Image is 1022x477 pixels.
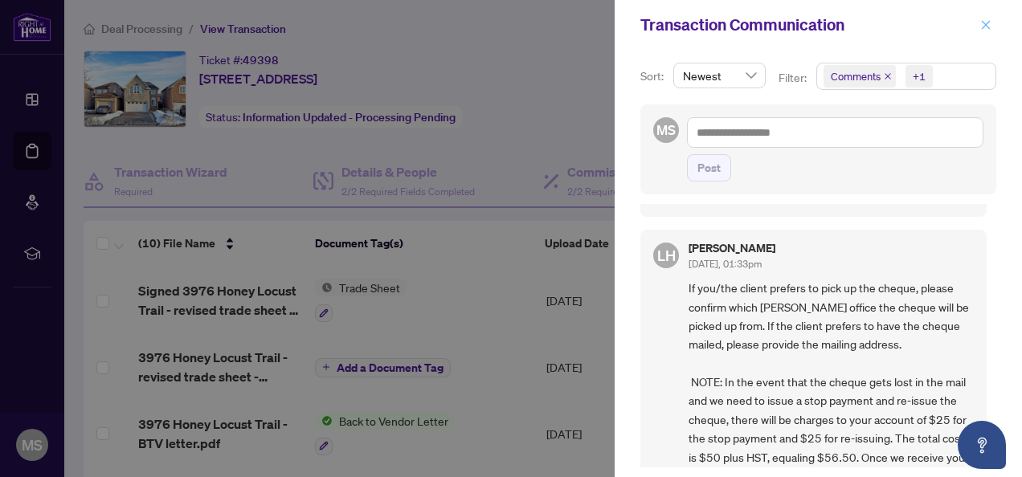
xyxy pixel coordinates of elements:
[683,63,756,88] span: Newest
[958,421,1006,469] button: Open asap
[640,13,975,37] div: Transaction Communication
[884,72,892,80] span: close
[689,258,762,270] span: [DATE], 01:33pm
[657,244,676,267] span: LH
[913,68,926,84] div: +1
[824,65,896,88] span: Comments
[779,69,809,87] p: Filter:
[656,120,676,141] span: MS
[831,68,881,84] span: Comments
[980,19,991,31] span: close
[640,67,667,85] p: Sort:
[689,243,775,254] h5: [PERSON_NAME]
[687,154,731,181] button: Post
